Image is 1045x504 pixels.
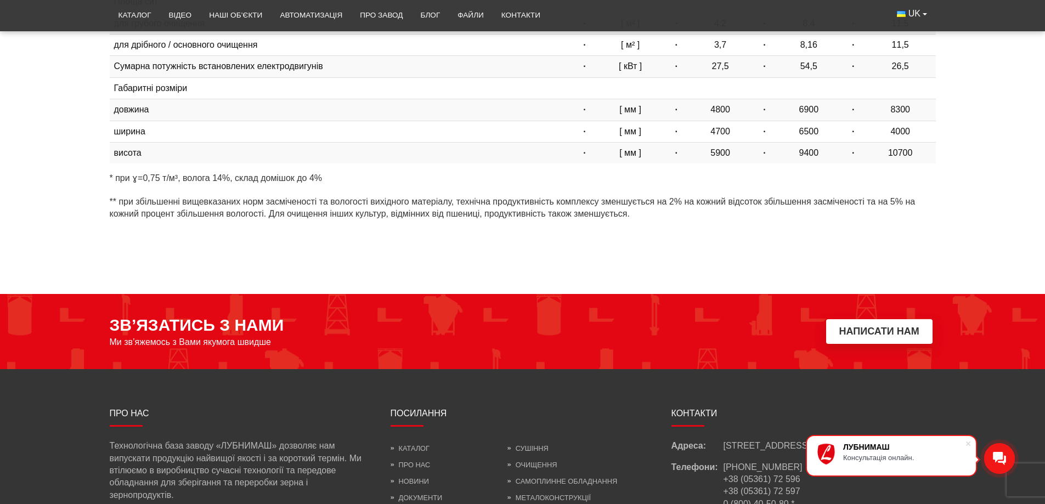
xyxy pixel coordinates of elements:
strong: · [583,148,585,157]
a: [PHONE_NUMBER] [724,462,803,472]
strong: · [675,40,677,49]
td: 27,5 [688,56,752,77]
strong: · [852,40,854,49]
a: Про завод [351,3,411,27]
span: Адреса: [671,440,724,452]
div: ЛУБНИМАШ [843,443,965,451]
a: Новини [391,477,429,485]
p: Технологічна база заводу «ЛУБНИМАШ» дозволяє нам випускати продукцію найвищої якості і за коротки... [110,440,374,501]
a: +38 (05361) 72 597 [724,486,800,496]
strong: · [852,127,854,136]
strong: · [583,105,585,114]
a: Самоплинне обладнання [507,477,617,485]
a: Контакти [493,3,549,27]
td: 54,5 [776,56,841,77]
td: 26,5 [865,56,936,77]
strong: · [583,61,585,71]
strong: · [583,127,585,136]
span: [STREET_ADDRESS] [724,440,810,452]
strong: · [763,105,765,114]
a: Документи [391,494,443,502]
a: +38 (05361) 72 596 [724,474,800,484]
a: Металоконструкції [507,494,591,502]
strong: · [763,61,765,71]
a: Блог [411,3,449,27]
strong: · [675,127,677,136]
td: 4700 [688,121,752,142]
strong: · [763,40,765,49]
td: [ мм ] [596,142,664,163]
div: Консультація онлайн. [843,454,965,462]
td: 6500 [776,121,841,142]
td: [ м² ] [596,34,664,55]
strong: · [763,148,765,157]
td: Габаритні розміри [110,77,936,99]
span: UK [908,8,920,20]
td: [ мм ] [596,99,664,121]
td: 4000 [865,121,936,142]
strong: · [852,61,854,71]
td: 6900 [776,99,841,121]
td: 3,7 [688,34,752,55]
td: довжина [110,99,573,121]
span: Ми зв’яжемось з Вами якумога швидше [110,337,272,347]
a: Очищення [507,461,557,469]
strong: · [583,40,585,49]
td: [ кВт ] [596,56,664,77]
button: UK [888,3,935,24]
a: Файли [449,3,493,27]
td: 10700 [865,142,936,163]
a: Каталог [391,444,430,452]
strong: · [852,105,854,114]
td: Сумарна потужність встановлених електродвигунів [110,56,573,77]
span: Посилання [391,409,447,418]
span: Контакти [671,409,718,418]
td: ширина [110,121,573,142]
td: 11,5 [865,34,936,55]
p: * при ɣ=0,75 т/м³, волога 14%, склад домішок до 4% [110,172,936,184]
td: 8300 [865,99,936,121]
a: Сушіння [507,444,549,452]
td: для дрібного / основного очищення [110,34,573,55]
a: Відео [160,3,201,27]
strong: · [675,105,677,114]
a: Наші об’єкти [200,3,271,27]
td: 5900 [688,142,752,163]
strong: · [675,61,677,71]
td: [ мм ] [596,121,664,142]
td: 8,16 [776,34,841,55]
strong: · [852,148,854,157]
td: 9400 [776,142,841,163]
img: Українська [897,11,906,17]
a: Каталог [110,3,160,27]
p: ** при збільшенні вищевказаних норм засміченості та вологості вихідного матеріалу, технічна проду... [110,196,936,220]
button: Написати нам [826,319,933,344]
span: Про нас [110,409,149,418]
a: Про нас [391,461,431,469]
strong: · [763,127,765,136]
td: висота [110,142,573,163]
td: 4800 [688,99,752,121]
span: ЗВ’ЯЗАТИСЬ З НАМИ [110,316,284,335]
a: Автоматизація [271,3,351,27]
strong: · [675,148,677,157]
